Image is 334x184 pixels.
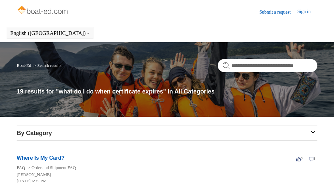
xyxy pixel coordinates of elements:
span: 1 [309,156,316,161]
a: Where Is My Card? [17,155,64,161]
li: Search results [32,63,61,68]
span: 2 [296,156,303,161]
img: Boat-Ed Help Center home page [17,4,69,17]
a: Boat-Ed [17,63,31,68]
li: Boat-Ed [17,63,32,68]
input: Search [218,59,317,72]
a: Submit a request [260,9,297,16]
a: FAQ [17,165,25,170]
li: [PERSON_NAME] [17,171,311,178]
h3: By Category [17,129,317,138]
time: 01/05/2024, 18:35 [17,178,47,183]
h1: 19 results for "what do i do when certificate expires" in All Categories [17,87,317,96]
li: Order and Shipment FAQ [26,165,76,170]
a: Order and Shipment FAQ [32,165,76,170]
a: Sign in [297,8,317,16]
button: English ([GEOGRAPHIC_DATA]) [10,30,90,36]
